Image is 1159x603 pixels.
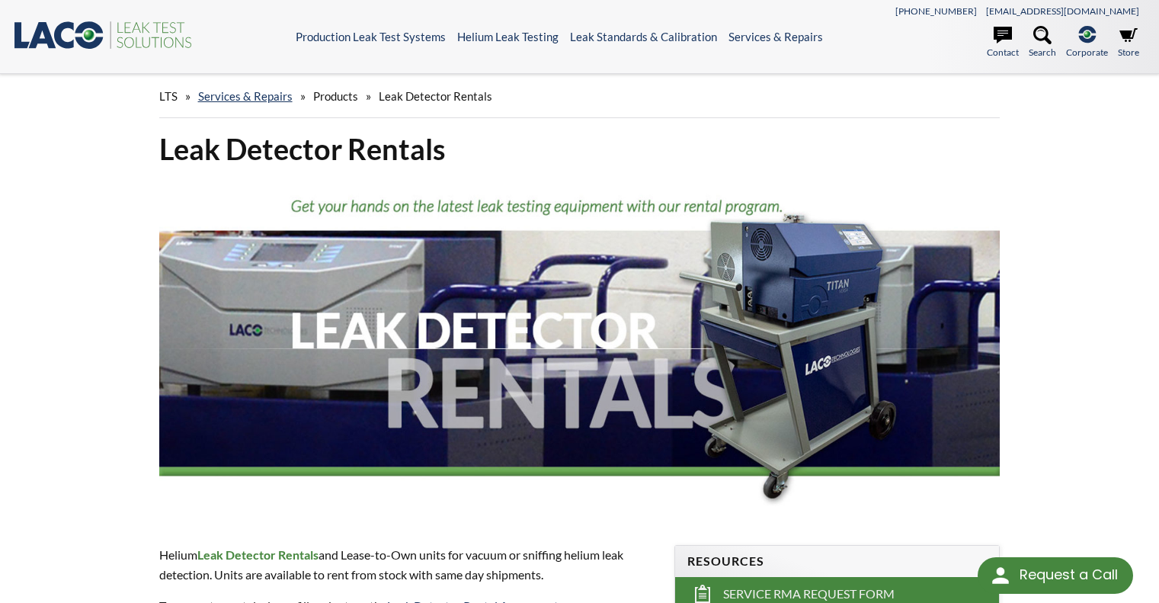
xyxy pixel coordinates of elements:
[986,5,1139,17] a: [EMAIL_ADDRESS][DOMAIN_NAME]
[723,586,895,602] span: Service RMA Request Form
[570,30,717,43] a: Leak Standards & Calibration
[159,75,1001,118] div: » » »
[988,563,1013,588] img: round button
[1118,26,1139,59] a: Store
[159,89,178,103] span: LTS
[895,5,977,17] a: [PHONE_NUMBER]
[159,130,1001,168] h1: Leak Detector Rentals
[987,26,1019,59] a: Contact
[1066,45,1108,59] span: Corporate
[1020,557,1118,592] div: Request a Call
[198,89,293,103] a: Services & Repairs
[687,553,987,569] h4: Resources
[379,89,492,103] span: Leak Detector Rentals
[728,30,823,43] a: Services & Repairs
[159,180,1001,517] img: Leak Detector Rentals header
[978,557,1133,594] div: Request a Call
[296,30,446,43] a: Production Leak Test Systems
[197,547,319,562] strong: Leak Detector Rentals
[1029,26,1056,59] a: Search
[457,30,559,43] a: Helium Leak Testing
[313,89,358,103] span: Products
[159,545,657,584] p: Helium and Lease-to-Own units for vacuum or sniffing helium leak detection. Units are available t...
